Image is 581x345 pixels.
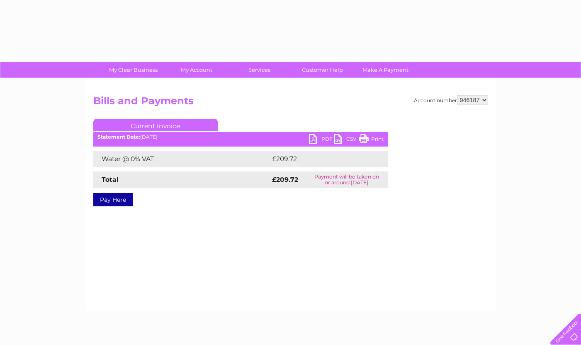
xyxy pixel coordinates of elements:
[93,119,218,131] a: Current Invoice
[93,134,388,140] div: [DATE]
[93,151,270,167] td: Water @ 0% VAT
[351,62,420,78] a: Make A Payment
[359,134,384,146] a: Print
[288,62,357,78] a: Customer Help
[309,134,334,146] a: PDF
[93,95,488,111] h2: Bills and Payments
[334,134,359,146] a: CSV
[414,95,488,105] div: Account number
[99,62,168,78] a: My Clear Business
[270,151,373,167] td: £209.72
[306,171,387,188] td: Payment will be taken on or around [DATE]
[93,193,133,206] a: Pay Here
[162,62,231,78] a: My Account
[272,176,298,184] strong: £209.72
[225,62,294,78] a: Services
[97,134,140,140] b: Statement Date:
[102,176,119,184] strong: Total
